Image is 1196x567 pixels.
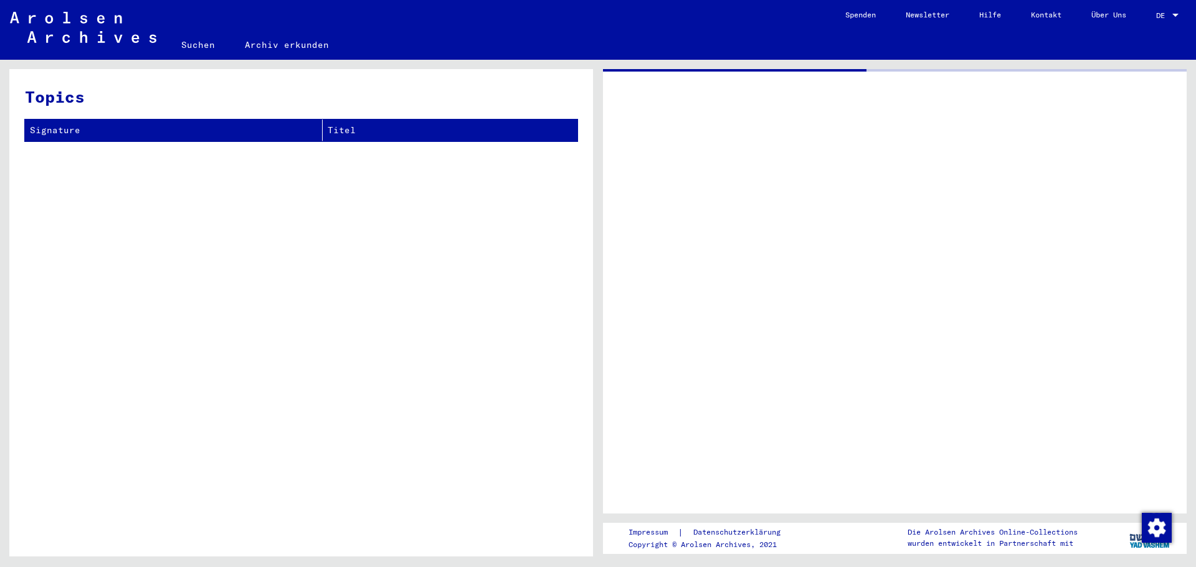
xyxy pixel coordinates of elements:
[683,526,795,539] a: Datenschutzerklärung
[629,539,795,550] p: Copyright © Arolsen Archives, 2021
[1127,522,1174,553] img: yv_logo.png
[1142,513,1172,543] img: Modifica consenso
[908,538,1078,549] p: wurden entwickelt in Partnerschaft mit
[908,527,1078,538] p: Die Arolsen Archives Online-Collections
[25,119,323,141] th: Signature
[166,30,230,60] a: Suchen
[1156,11,1170,20] span: DE
[10,12,156,43] img: Arolsen_neg.svg
[25,85,577,109] h3: Topics
[629,526,795,539] div: |
[230,30,344,60] a: Archiv erkunden
[323,119,577,141] th: Titel
[629,526,678,539] a: Impressum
